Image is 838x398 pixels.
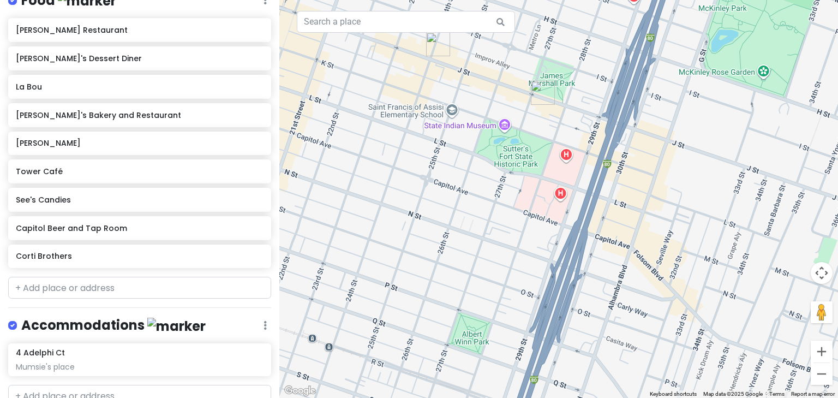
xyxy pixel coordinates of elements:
h6: [PERSON_NAME]'s Bakery and Restaurant [16,110,263,120]
button: Zoom out [811,363,833,385]
h6: [PERSON_NAME] Restaurant [16,25,263,35]
div: Harlow's [531,81,555,105]
a: Terms (opens in new tab) [769,391,785,397]
h4: Accommodations [21,317,206,335]
div: Rick's Dessert Diner [426,32,450,56]
h6: 4 Adelphi Ct [16,348,65,358]
span: Map data ©2025 Google [703,391,763,397]
button: Keyboard shortcuts [650,390,697,398]
input: + Add place or address [8,277,271,299]
a: Open this area in Google Maps (opens a new window) [282,384,318,398]
img: marker [147,318,206,335]
div: Mumsie's place [16,362,263,372]
input: Search a place [297,11,515,33]
img: Google [282,384,318,398]
h6: La Bou [16,82,263,92]
h6: Tower Café [16,167,263,176]
h6: See's Candies [16,195,263,205]
h6: Capitol Beer and Tap Room [16,223,263,233]
h6: Corti Brothers [16,251,263,261]
button: Map camera controls [811,262,833,284]
button: Zoom in [811,341,833,363]
h6: [PERSON_NAME]'s Dessert Diner [16,54,263,63]
button: Drag Pegman onto the map to open Street View [811,301,833,323]
a: Report a map error [791,391,835,397]
h6: [PERSON_NAME] [16,138,263,148]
